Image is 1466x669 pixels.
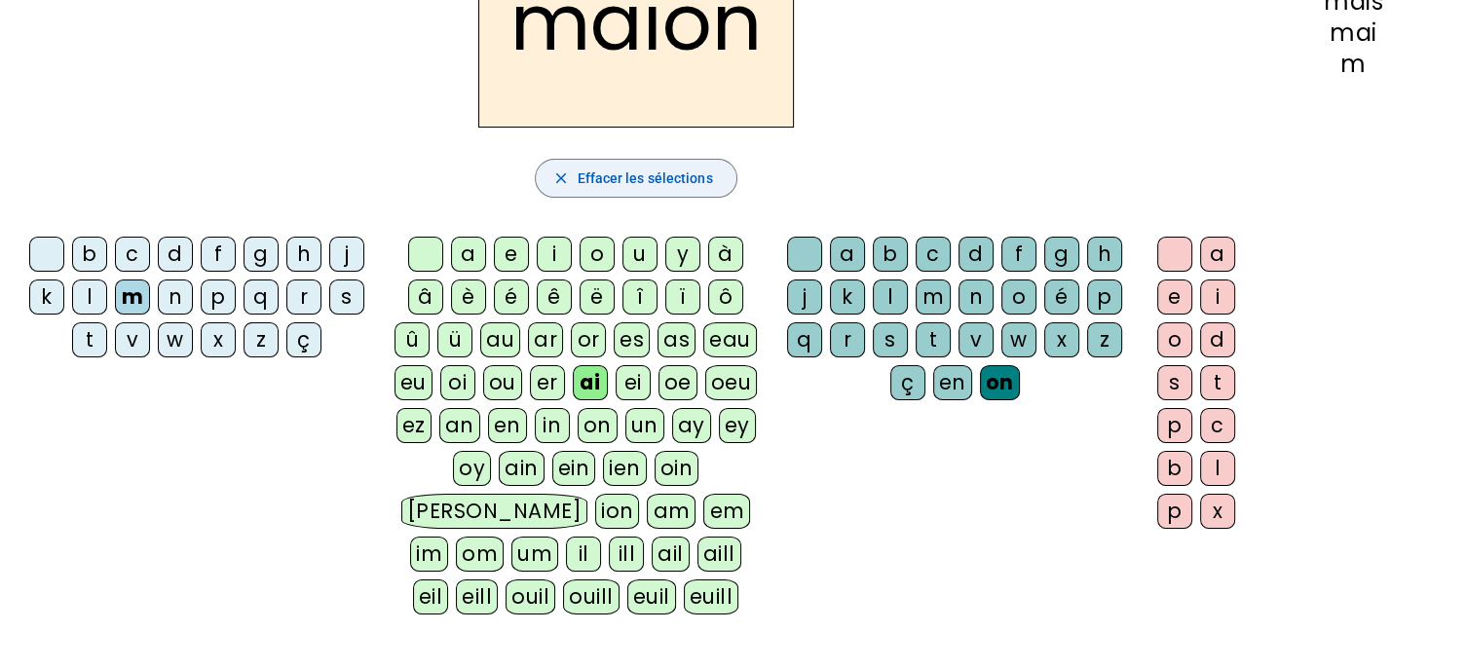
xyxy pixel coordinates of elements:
[566,537,601,572] div: il
[703,322,757,357] div: eau
[647,494,695,529] div: am
[511,537,558,572] div: um
[439,408,480,443] div: an
[916,322,951,357] div: t
[244,279,279,315] div: q
[658,365,697,400] div: oe
[499,451,545,486] div: ain
[627,579,676,614] div: euil
[703,494,750,529] div: em
[614,322,650,357] div: es
[571,322,606,357] div: or
[488,408,527,443] div: en
[890,365,925,400] div: ç
[410,537,448,572] div: im
[697,537,741,572] div: aill
[1157,494,1192,529] div: p
[1200,322,1235,357] div: d
[708,237,743,272] div: à
[115,322,150,357] div: v
[1087,322,1122,357] div: z
[1157,365,1192,400] div: s
[658,322,695,357] div: as
[1157,408,1192,443] div: p
[916,279,951,315] div: m
[655,451,699,486] div: oin
[158,237,193,272] div: d
[201,237,236,272] div: f
[830,322,865,357] div: r
[451,279,486,315] div: è
[201,279,236,315] div: p
[1157,451,1192,486] div: b
[437,322,472,357] div: ü
[830,237,865,272] div: a
[395,322,430,357] div: û
[158,279,193,315] div: n
[535,159,736,198] button: Effacer les sélections
[72,237,107,272] div: b
[625,408,664,443] div: un
[665,237,700,272] div: y
[535,408,570,443] div: in
[396,408,432,443] div: ez
[980,365,1020,400] div: on
[413,579,449,614] div: eil
[1044,237,1079,272] div: g
[580,279,615,315] div: ë
[395,365,432,400] div: eu
[1272,21,1435,45] div: mai
[401,494,587,529] div: [PERSON_NAME]
[72,279,107,315] div: l
[1157,279,1192,315] div: e
[528,322,563,357] div: ar
[453,451,491,486] div: oy
[719,408,756,443] div: ey
[494,237,529,272] div: e
[573,365,608,400] div: ai
[873,279,908,315] div: l
[622,279,658,315] div: î
[603,451,647,486] div: ien
[115,279,150,315] div: m
[480,322,520,357] div: au
[530,365,565,400] div: er
[830,279,865,315] div: k
[201,322,236,357] div: x
[616,365,651,400] div: ei
[1200,365,1235,400] div: t
[286,322,321,357] div: ç
[1001,279,1036,315] div: o
[551,169,569,187] mat-icon: close
[1200,494,1235,529] div: x
[451,237,486,272] div: a
[873,237,908,272] div: b
[329,279,364,315] div: s
[595,494,640,529] div: ion
[580,237,615,272] div: o
[705,365,758,400] div: oeu
[1044,279,1079,315] div: é
[1200,451,1235,486] div: l
[1272,53,1435,76] div: m
[933,365,972,400] div: en
[1157,322,1192,357] div: o
[1087,237,1122,272] div: h
[1001,237,1036,272] div: f
[959,279,994,315] div: n
[29,279,64,315] div: k
[494,279,529,315] div: é
[1044,322,1079,357] div: x
[684,579,738,614] div: euill
[1087,279,1122,315] div: p
[456,579,498,614] div: eill
[622,237,658,272] div: u
[440,365,475,400] div: oi
[672,408,711,443] div: ay
[578,408,618,443] div: on
[787,322,822,357] div: q
[577,167,712,190] span: Effacer les sélections
[563,579,619,614] div: ouill
[408,279,443,315] div: â
[158,322,193,357] div: w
